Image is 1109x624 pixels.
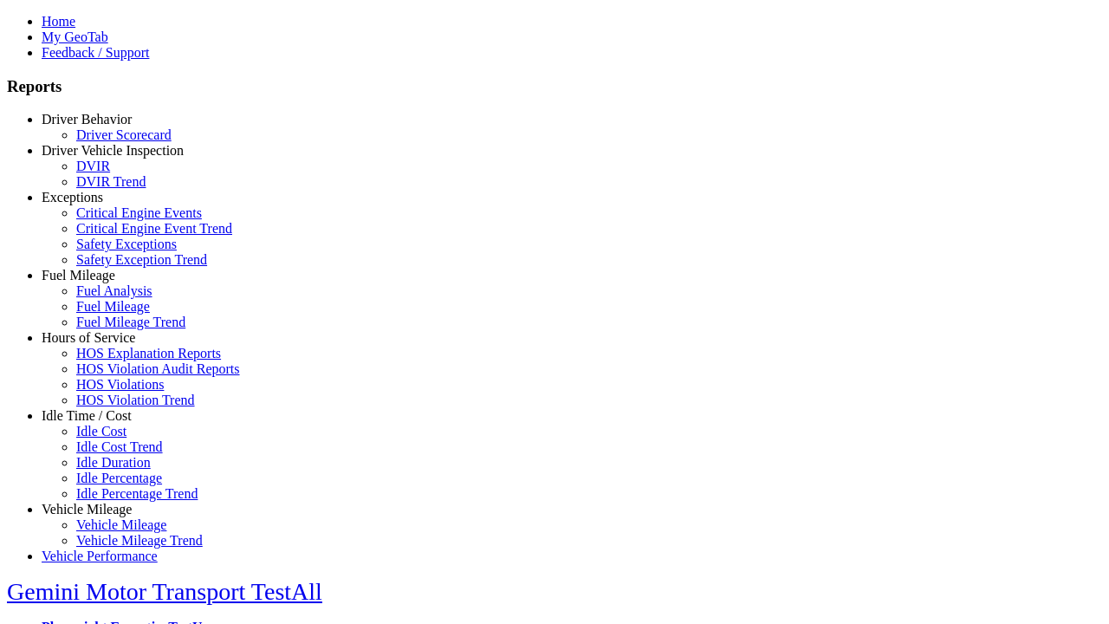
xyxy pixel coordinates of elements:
[76,205,202,220] a: Critical Engine Events
[42,29,108,44] a: My GeoTab
[76,471,162,485] a: Idle Percentage
[76,283,152,298] a: Fuel Analysis
[42,14,75,29] a: Home
[76,439,163,454] a: Idle Cost Trend
[76,315,185,329] a: Fuel Mileage Trend
[76,533,203,548] a: Vehicle Mileage Trend
[42,112,132,127] a: Driver Behavior
[76,361,240,376] a: HOS Violation Audit Reports
[76,517,166,532] a: Vehicle Mileage
[42,502,132,517] a: Vehicle Mileage
[76,174,146,189] a: DVIR Trend
[7,578,322,605] a: Gemini Motor Transport TestAll
[76,486,198,501] a: Idle Percentage Trend
[76,299,150,314] a: Fuel Mileage
[76,393,195,407] a: HOS Violation Trend
[42,330,135,345] a: Hours of Service
[76,252,207,267] a: Safety Exception Trend
[42,268,115,283] a: Fuel Mileage
[42,45,149,60] a: Feedback / Support
[76,346,221,361] a: HOS Explanation Reports
[76,221,232,236] a: Critical Engine Event Trend
[76,127,172,142] a: Driver Scorecard
[76,237,177,251] a: Safety Exceptions
[76,424,126,439] a: Idle Cost
[42,408,132,423] a: Idle Time / Cost
[7,77,1102,96] h3: Reports
[76,377,164,392] a: HOS Violations
[42,549,158,563] a: Vehicle Performance
[76,159,110,173] a: DVIR
[42,190,103,205] a: Exceptions
[76,455,151,470] a: Idle Duration
[42,143,184,158] a: Driver Vehicle Inspection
